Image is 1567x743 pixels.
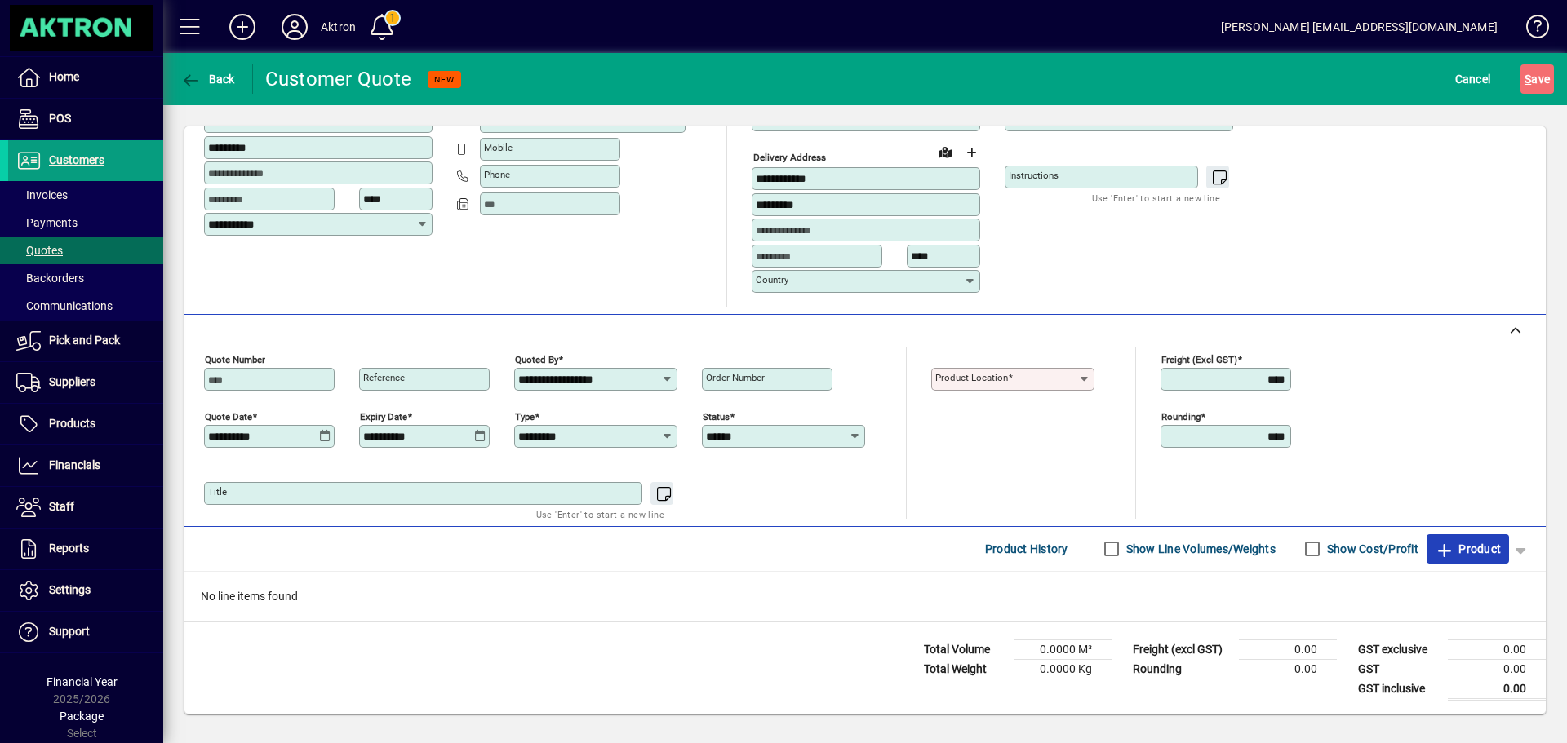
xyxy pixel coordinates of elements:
[958,139,984,166] button: Choose address
[1125,659,1239,679] td: Rounding
[1221,14,1498,40] div: [PERSON_NAME] [EMAIL_ADDRESS][DOMAIN_NAME]
[985,536,1068,562] span: Product History
[180,73,235,86] span: Back
[8,404,163,444] a: Products
[916,639,1014,659] td: Total Volume
[8,99,163,139] a: POS
[8,237,163,264] a: Quotes
[49,70,79,83] span: Home
[1448,659,1546,679] td: 0.00
[8,292,163,320] a: Communications
[1350,679,1448,699] td: GST inclusive
[1324,541,1418,557] label: Show Cost/Profit
[1009,170,1059,181] mat-label: Instructions
[1525,66,1550,92] span: ave
[8,264,163,292] a: Backorders
[1239,639,1337,659] td: 0.00
[49,334,120,347] span: Pick and Pack
[1014,639,1112,659] td: 0.0000 M³
[484,142,513,153] mat-label: Mobile
[16,188,68,201] span: Invoices
[756,274,788,285] mat-label: Country
[8,445,163,486] a: Financials
[1514,3,1547,56] a: Knowledge Base
[1123,541,1276,557] label: Show Line Volumes/Weights
[932,139,958,165] a: View on map
[163,64,253,94] app-page-header-button: Back
[1350,659,1448,679] td: GST
[1014,659,1112,679] td: 0.0000 Kg
[16,272,84,285] span: Backorders
[8,181,163,209] a: Invoices
[1427,534,1509,564] button: Product
[216,12,269,42] button: Add
[1239,659,1337,679] td: 0.00
[49,153,104,166] span: Customers
[1448,679,1546,699] td: 0.00
[49,500,74,513] span: Staff
[49,417,95,430] span: Products
[16,244,63,257] span: Quotes
[47,675,118,688] span: Financial Year
[1161,353,1237,365] mat-label: Freight (excl GST)
[363,372,405,383] mat-label: Reference
[49,625,90,638] span: Support
[515,353,558,365] mat-label: Quoted by
[8,57,163,98] a: Home
[1455,66,1491,92] span: Cancel
[706,372,765,383] mat-label: Order number
[49,542,89,555] span: Reports
[184,572,1546,621] div: No line items found
[8,362,163,403] a: Suppliers
[1520,64,1554,94] button: Save
[1435,536,1501,562] span: Product
[16,299,113,312] span: Communications
[60,710,104,723] span: Package
[1161,410,1201,422] mat-label: Rounding
[321,14,356,40] div: Aktron
[16,216,78,229] span: Payments
[1448,639,1546,659] td: 0.00
[484,169,510,180] mat-label: Phone
[1525,73,1531,86] span: S
[536,505,664,524] mat-hint: Use 'Enter' to start a new line
[916,659,1014,679] td: Total Weight
[8,529,163,569] a: Reports
[176,64,239,94] button: Back
[1350,639,1448,659] td: GST exclusive
[1451,64,1495,94] button: Cancel
[8,487,163,528] a: Staff
[1125,639,1239,659] td: Freight (excl GST)
[515,410,535,422] mat-label: Type
[8,570,163,611] a: Settings
[703,410,730,422] mat-label: Status
[265,66,412,92] div: Customer Quote
[979,534,1075,564] button: Product History
[8,209,163,237] a: Payments
[49,375,95,388] span: Suppliers
[935,372,1008,383] mat-label: Product location
[205,410,252,422] mat-label: Quote date
[49,112,71,125] span: POS
[269,12,321,42] button: Profile
[49,583,91,596] span: Settings
[434,74,455,85] span: NEW
[49,458,100,471] span: Financials
[205,353,265,365] mat-label: Quote number
[8,612,163,652] a: Support
[208,486,227,498] mat-label: Title
[360,410,407,422] mat-label: Expiry date
[1092,188,1220,207] mat-hint: Use 'Enter' to start a new line
[8,321,163,361] a: Pick and Pack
